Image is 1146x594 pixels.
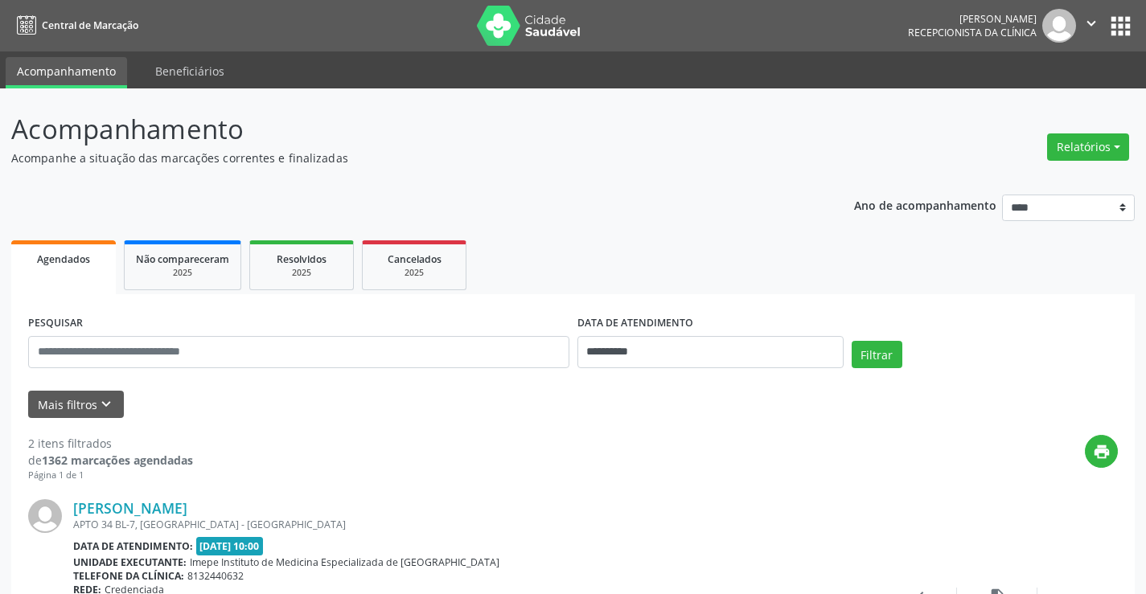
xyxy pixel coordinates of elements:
[1107,12,1135,40] button: apps
[1076,9,1107,43] button: 
[28,391,124,419] button: Mais filtroskeyboard_arrow_down
[42,453,193,468] strong: 1362 marcações agendadas
[136,252,229,266] span: Não compareceram
[144,57,236,85] a: Beneficiários
[261,267,342,279] div: 2025
[28,499,62,533] img: img
[577,311,693,336] label: DATA DE ATENDIMENTO
[196,537,264,555] span: [DATE] 10:00
[854,195,996,215] p: Ano de acompanhamento
[1085,435,1118,468] button: print
[1047,133,1129,161] button: Relatórios
[908,26,1037,39] span: Recepcionista da clínica
[6,57,127,88] a: Acompanhamento
[28,469,193,482] div: Página 1 de 1
[97,395,115,413] i: keyboard_arrow_down
[28,435,193,452] div: 2 itens filtrados
[136,267,229,279] div: 2025
[73,499,187,517] a: [PERSON_NAME]
[73,555,187,569] b: Unidade executante:
[388,252,442,266] span: Cancelados
[73,518,877,531] div: APTO 34 BL-7, [GEOGRAPHIC_DATA] - [GEOGRAPHIC_DATA]
[190,555,499,569] span: Imepe Instituto de Medicina Especializada de [GEOGRAPHIC_DATA]
[1082,14,1100,32] i: 
[73,539,193,553] b: Data de atendimento:
[374,267,454,279] div: 2025
[11,12,138,39] a: Central de Marcação
[277,252,327,266] span: Resolvidos
[187,569,244,583] span: 8132440632
[1042,9,1076,43] img: img
[28,311,83,336] label: PESQUISAR
[42,18,138,32] span: Central de Marcação
[1093,443,1111,461] i: print
[908,12,1037,26] div: [PERSON_NAME]
[11,109,798,150] p: Acompanhamento
[37,252,90,266] span: Agendados
[852,341,902,368] button: Filtrar
[11,150,798,166] p: Acompanhe a situação das marcações correntes e finalizadas
[73,569,184,583] b: Telefone da clínica:
[28,452,193,469] div: de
